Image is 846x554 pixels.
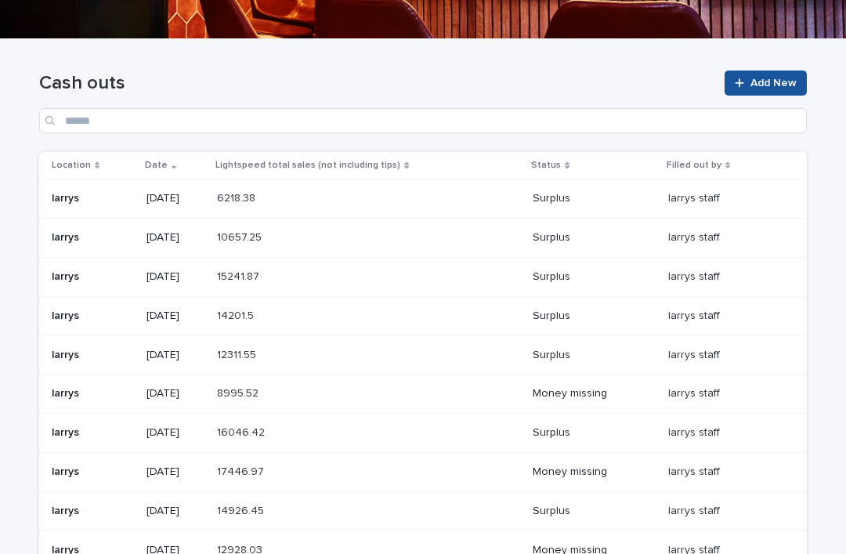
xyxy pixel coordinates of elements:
[533,349,655,362] p: Surplus
[146,505,204,518] p: [DATE]
[533,387,655,400] p: Money missing
[39,179,807,219] tr: larrys[DATE]6218.386218.38 Surpluslarrys stafflarrys staff
[531,157,561,174] p: Status
[668,384,723,400] p: larrys staff
[533,270,655,284] p: Surplus
[533,310,655,323] p: Surplus
[146,426,204,440] p: [DATE]
[725,71,807,96] a: Add New
[217,189,258,205] p: 6218.38
[146,349,204,362] p: [DATE]
[668,189,723,205] p: larrys staff
[39,296,807,335] tr: larrys[DATE]14201.514201.5 Surpluslarrys stafflarrys staff
[52,231,134,244] p: larrys
[750,78,797,89] span: Add New
[39,491,807,530] tr: larrys[DATE]14926.4514926.45 Surpluslarrys stafflarrys staff
[52,465,134,479] p: larrys
[668,267,723,284] p: larrys staff
[668,501,723,518] p: larrys staff
[217,346,259,362] p: 12311.55
[39,335,807,375] tr: larrys[DATE]12311.5512311.55 Surpluslarrys stafflarrys staff
[533,192,655,205] p: Surplus
[217,228,265,244] p: 10657.25
[533,426,655,440] p: Surplus
[146,387,204,400] p: [DATE]
[533,465,655,479] p: Money missing
[533,231,655,244] p: Surplus
[668,346,723,362] p: larrys staff
[145,157,168,174] p: Date
[217,462,267,479] p: 17446.97
[52,192,134,205] p: larrys
[217,267,262,284] p: 15241.87
[217,306,257,323] p: 14201.5
[217,423,268,440] p: 16046.42
[667,157,721,174] p: Filled out by
[146,192,204,205] p: [DATE]
[146,270,204,284] p: [DATE]
[52,505,134,518] p: larrys
[146,465,204,479] p: [DATE]
[52,310,134,323] p: larrys
[52,270,134,284] p: larrys
[668,306,723,323] p: larrys staff
[52,426,134,440] p: larrys
[146,310,204,323] p: [DATE]
[39,452,807,491] tr: larrys[DATE]17446.9717446.97 Money missinglarrys stafflarrys staff
[215,157,400,174] p: Lightspeed total sales (not including tips)
[52,349,134,362] p: larrys
[217,501,267,518] p: 14926.45
[52,387,134,400] p: larrys
[217,384,262,400] p: 8995.52
[39,414,807,453] tr: larrys[DATE]16046.4216046.42 Surpluslarrys stafflarrys staff
[146,231,204,244] p: [DATE]
[39,108,807,133] input: Search
[39,257,807,296] tr: larrys[DATE]15241.8715241.87 Surpluslarrys stafflarrys staff
[668,423,723,440] p: larrys staff
[668,462,723,479] p: larrys staff
[39,219,807,258] tr: larrys[DATE]10657.2510657.25 Surpluslarrys stafflarrys staff
[39,72,715,95] h1: Cash outs
[533,505,655,518] p: Surplus
[668,228,723,244] p: larrys staff
[39,375,807,414] tr: larrys[DATE]8995.528995.52 Money missinglarrys stafflarrys staff
[52,157,91,174] p: Location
